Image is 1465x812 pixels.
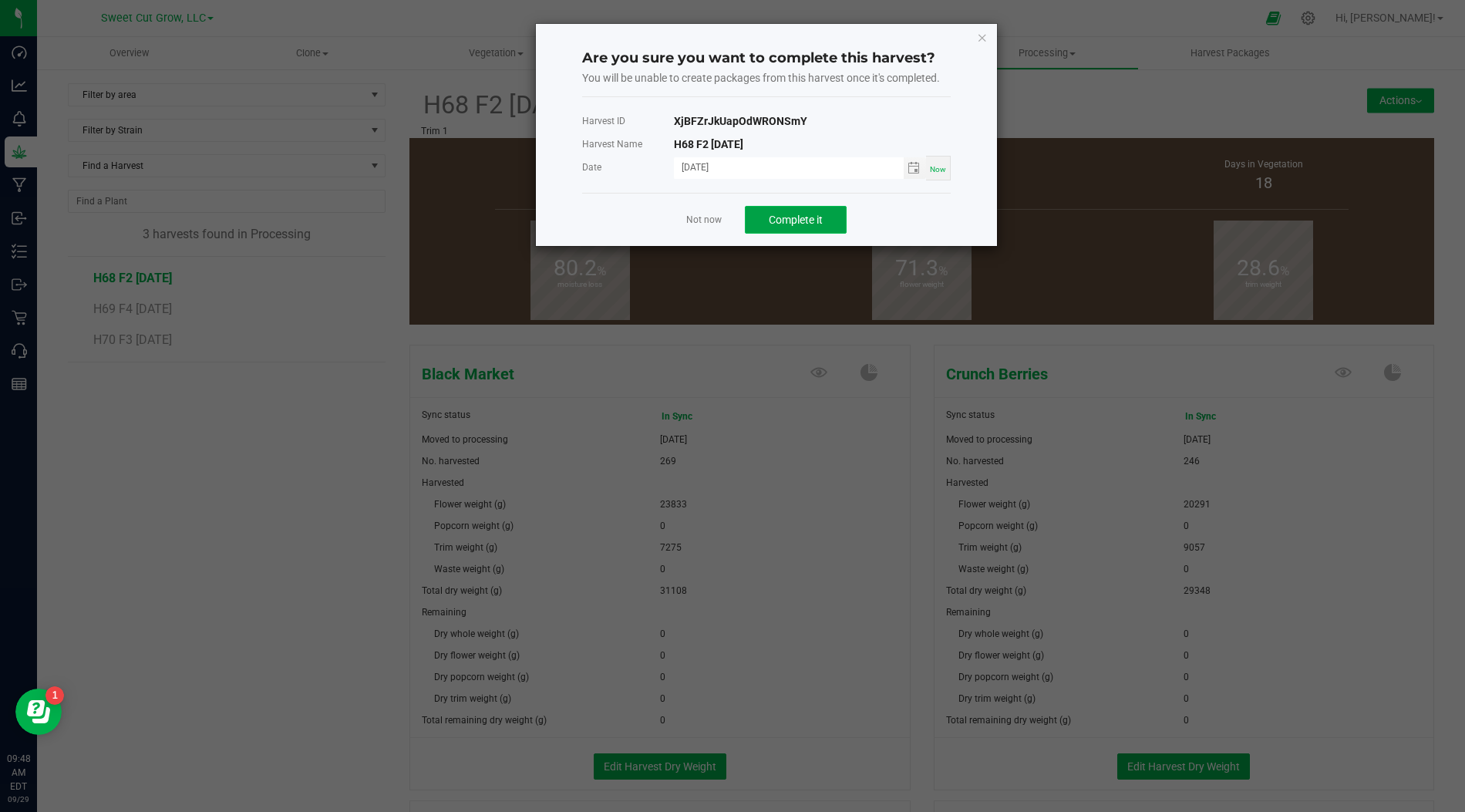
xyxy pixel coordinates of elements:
[45,686,64,705] iframe: Resource center unread badge
[582,156,675,180] span: Date
[904,157,926,179] span: Toggle calendar
[674,110,951,133] span: XjBFZrJkUapOdWRONSmY
[674,157,904,177] input: Date
[582,133,675,156] span: Harvest Name
[674,133,951,156] span: H68 F2 [DATE]
[745,206,847,234] button: Complete it
[930,165,946,174] span: Now
[15,689,62,735] iframe: Resource center
[582,110,675,133] span: Harvest ID
[769,214,823,226] span: Complete it
[686,214,722,227] a: Not now
[582,72,951,84] h6: You will be unable to create packages from this harvest once it's completed.
[582,49,951,69] h4: Are you sure you want to complete this harvest?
